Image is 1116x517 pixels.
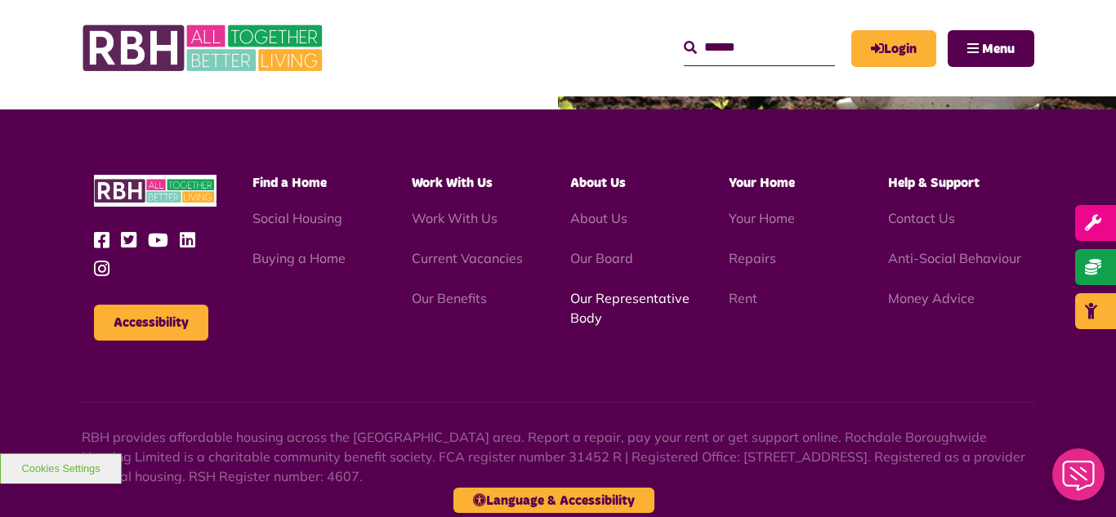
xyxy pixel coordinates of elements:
[453,488,654,513] button: Language & Accessibility
[570,210,627,226] a: About Us
[412,176,493,189] span: Work With Us
[888,290,975,306] a: Money Advice
[888,210,955,226] a: Contact Us
[888,176,980,189] span: Help & Support
[570,176,626,189] span: About Us
[888,250,1021,266] a: Anti-Social Behaviour
[729,210,795,226] a: Your Home
[82,427,1034,486] p: RBH provides affordable housing across the [GEOGRAPHIC_DATA] area. Report a repair, pay your rent...
[570,290,690,326] a: Our Representative Body
[948,30,1034,67] button: Navigation
[94,305,208,341] button: Accessibility
[570,250,633,266] a: Our Board
[982,42,1015,56] span: Menu
[729,250,776,266] a: Repairs
[412,290,487,306] a: Our Benefits
[252,250,346,266] a: Buying a Home
[82,16,327,80] img: RBH
[412,210,498,226] a: Work With Us
[851,30,936,67] a: MyRBH
[252,176,327,189] span: Find a Home
[729,176,795,189] span: Your Home
[1042,443,1116,517] iframe: Netcall Web Assistant for live chat
[684,30,835,65] input: Search
[412,250,523,266] a: Current Vacancies
[729,290,757,306] a: Rent
[252,210,342,226] a: Social Housing - open in a new tab
[94,175,217,207] img: RBH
